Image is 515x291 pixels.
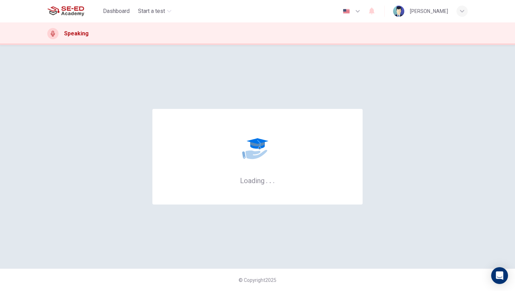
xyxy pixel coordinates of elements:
h6: Loading [240,176,275,185]
img: SE-ED Academy logo [47,4,84,18]
a: SE-ED Academy logo [47,4,100,18]
div: [PERSON_NAME] [410,7,448,15]
button: Dashboard [100,5,132,18]
img: en [342,9,351,14]
h6: . [266,174,268,186]
button: Start a test [135,5,174,18]
h6: . [273,174,275,186]
span: Dashboard [103,7,130,15]
div: Open Intercom Messenger [491,267,508,284]
img: Profile picture [393,6,404,17]
span: © Copyright 2025 [239,277,276,283]
span: Start a test [138,7,165,15]
h1: Speaking [64,29,89,38]
h6: . [269,174,272,186]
